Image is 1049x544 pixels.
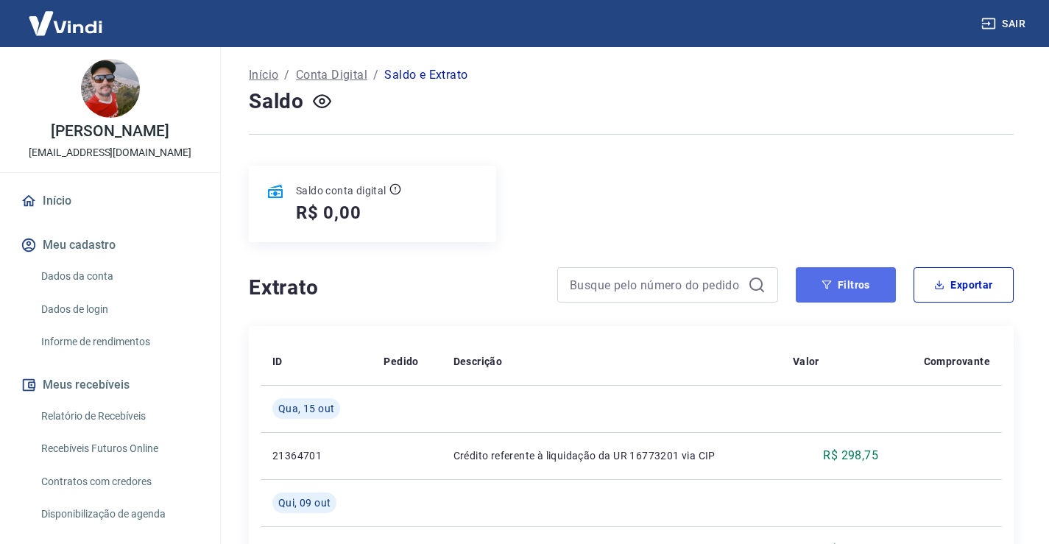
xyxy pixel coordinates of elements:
[35,261,202,292] a: Dados da conta
[278,495,331,510] span: Qui, 09 out
[296,201,361,225] h5: R$ 0,00
[453,354,503,369] p: Descrição
[249,87,304,116] h4: Saldo
[284,66,289,84] p: /
[18,369,202,401] button: Meus recebíveis
[796,267,896,303] button: Filtros
[18,185,202,217] a: Início
[823,447,878,464] p: R$ 298,75
[249,273,540,303] h4: Extrato
[924,354,990,369] p: Comprovante
[35,327,202,357] a: Informe de rendimentos
[278,401,334,416] span: Qua, 15 out
[296,66,367,84] a: Conta Digital
[373,66,378,84] p: /
[272,448,360,463] p: 21364701
[384,66,467,84] p: Saldo e Extrato
[35,467,202,497] a: Contratos com credores
[35,499,202,529] a: Disponibilização de agenda
[81,59,140,118] img: 7f4cb6e8-fd64-4692-a80e-d4d5d32c70f3.jpeg
[272,354,283,369] p: ID
[384,354,418,369] p: Pedido
[29,145,191,160] p: [EMAIL_ADDRESS][DOMAIN_NAME]
[296,183,386,198] p: Saldo conta digital
[793,354,819,369] p: Valor
[453,448,769,463] p: Crédito referente à liquidação da UR 16773201 via CIP
[35,434,202,464] a: Recebíveis Futuros Online
[18,229,202,261] button: Meu cadastro
[35,401,202,431] a: Relatório de Recebíveis
[978,10,1031,38] button: Sair
[35,294,202,325] a: Dados de login
[249,66,278,84] a: Início
[914,267,1014,303] button: Exportar
[51,124,169,139] p: [PERSON_NAME]
[18,1,113,46] img: Vindi
[570,274,742,296] input: Busque pelo número do pedido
